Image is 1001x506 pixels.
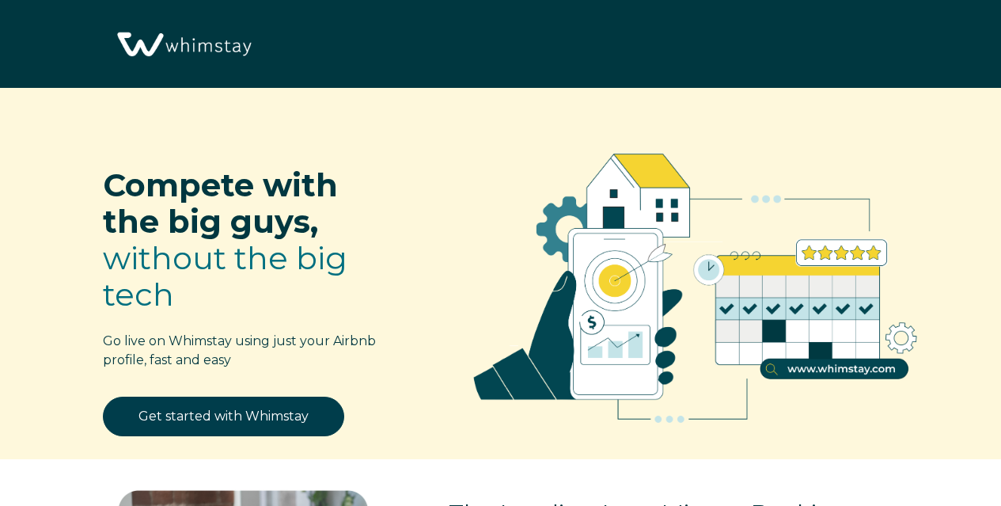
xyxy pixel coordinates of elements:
[103,397,344,436] a: Get started with Whimstay
[103,333,376,367] span: Go live on Whimstay using just your Airbnb profile, fast and easy
[438,112,954,450] img: RBO Ilustrations-02
[103,238,347,314] span: without the big tech
[103,165,338,241] span: Compete with the big guys,
[111,8,256,82] img: Whimstay Logo-02 1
